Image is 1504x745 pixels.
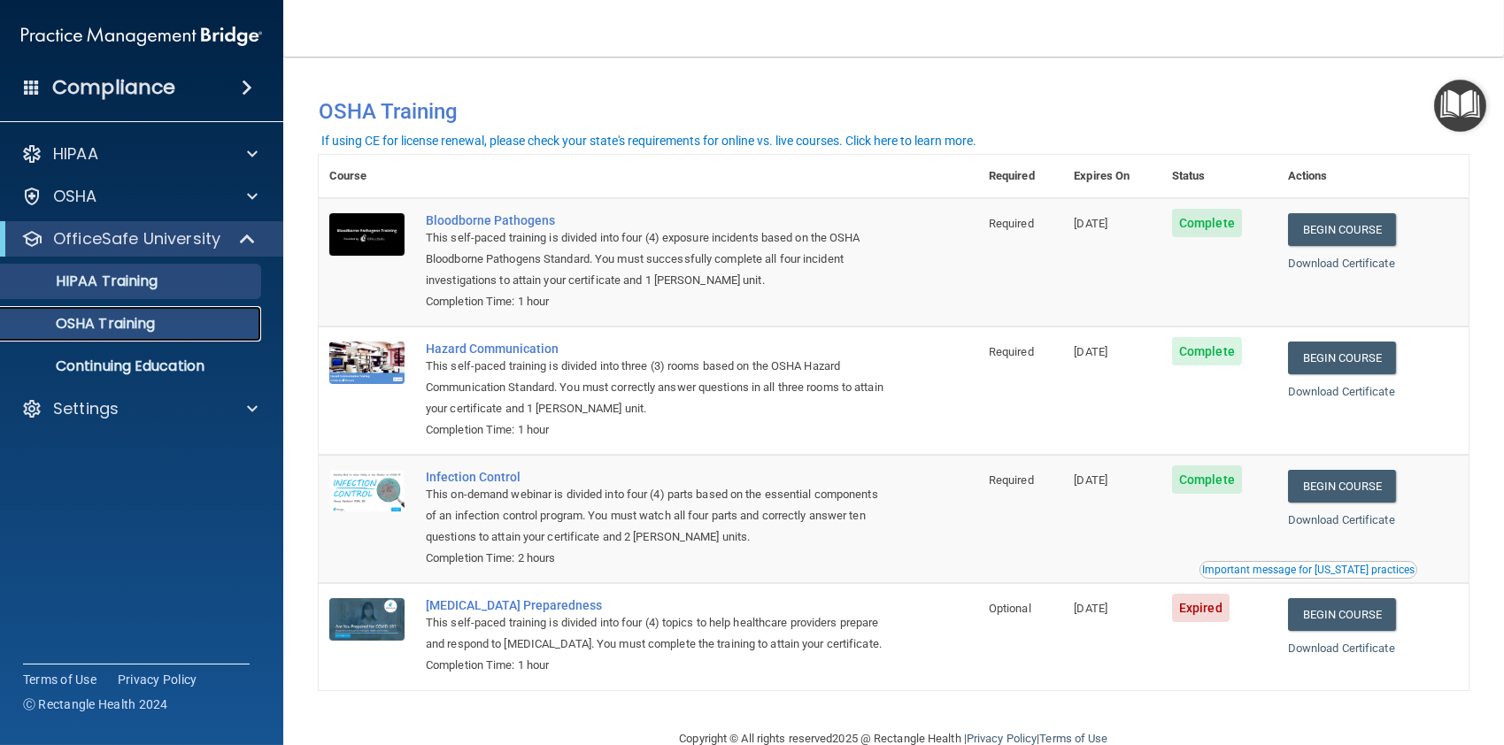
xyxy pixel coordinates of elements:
span: Complete [1172,465,1242,494]
div: Completion Time: 1 hour [426,655,890,676]
div: This on-demand webinar is divided into four (4) parts based on the essential components of an inf... [426,484,890,548]
a: Terms of Use [1039,732,1107,745]
div: Completion Time: 1 hour [426,291,890,312]
div: Completion Time: 1 hour [426,419,890,441]
a: Privacy Policy [967,732,1037,745]
span: [DATE] [1074,473,1107,487]
a: Begin Course [1288,342,1396,374]
span: [DATE] [1074,217,1107,230]
button: Open Resource Center [1434,80,1486,132]
div: Completion Time: 2 hours [426,548,890,569]
span: Complete [1172,209,1242,237]
a: Download Certificate [1288,257,1395,270]
span: Ⓒ Rectangle Health 2024 [23,695,168,713]
a: OfficeSafe University [21,228,257,250]
a: Begin Course [1288,213,1396,246]
th: Status [1161,155,1277,198]
a: OSHA [21,186,258,207]
a: Infection Control [426,470,890,484]
a: Bloodborne Pathogens [426,213,890,227]
div: Important message for [US_STATE] practices [1202,565,1415,575]
h4: Compliance [52,75,175,100]
a: Begin Course [1288,598,1396,631]
div: This self-paced training is divided into four (4) exposure incidents based on the OSHA Bloodborne... [426,227,890,291]
span: Complete [1172,337,1242,365]
th: Course [319,155,415,198]
th: Expires On [1063,155,1161,198]
span: Required [989,217,1034,230]
p: Continuing Education [12,357,253,375]
th: Required [978,155,1063,198]
a: Download Certificate [1288,641,1395,655]
p: HIPAA [53,143,98,165]
p: OSHA Training [12,315,155,333]
a: HIPAA [21,143,258,165]
a: Begin Course [1288,470,1396,503]
p: HIPAA Training [12,273,158,290]
h4: OSHA Training [319,99,1469,124]
p: OSHA [53,186,97,207]
iframe: Drift Widget Chat Controller [1415,623,1483,690]
a: Hazard Communication [426,342,890,356]
a: Settings [21,398,258,419]
div: This self-paced training is divided into four (4) topics to help healthcare providers prepare and... [426,612,890,655]
img: PMB logo [21,19,262,54]
span: Optional [989,602,1031,615]
a: Terms of Use [23,671,96,688]
span: Required [989,345,1034,358]
button: Read this if you are a dental practitioner in the state of CA [1199,561,1417,579]
th: Actions [1277,155,1469,198]
a: [MEDICAL_DATA] Preparedness [426,598,890,612]
div: If using CE for license renewal, please check your state's requirements for online vs. live cours... [321,134,976,147]
span: Required [989,473,1034,487]
div: This self-paced training is divided into three (3) rooms based on the OSHA Hazard Communication S... [426,356,890,419]
a: Privacy Policy [118,671,197,688]
button: If using CE for license renewal, please check your state's requirements for online vs. live cours... [319,132,979,150]
p: Settings [53,398,119,419]
span: Expired [1172,594,1230,622]
p: OfficeSafe University [53,228,220,250]
span: [DATE] [1074,602,1107,615]
a: Download Certificate [1288,385,1395,398]
span: [DATE] [1074,345,1107,358]
a: Download Certificate [1288,513,1395,526]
